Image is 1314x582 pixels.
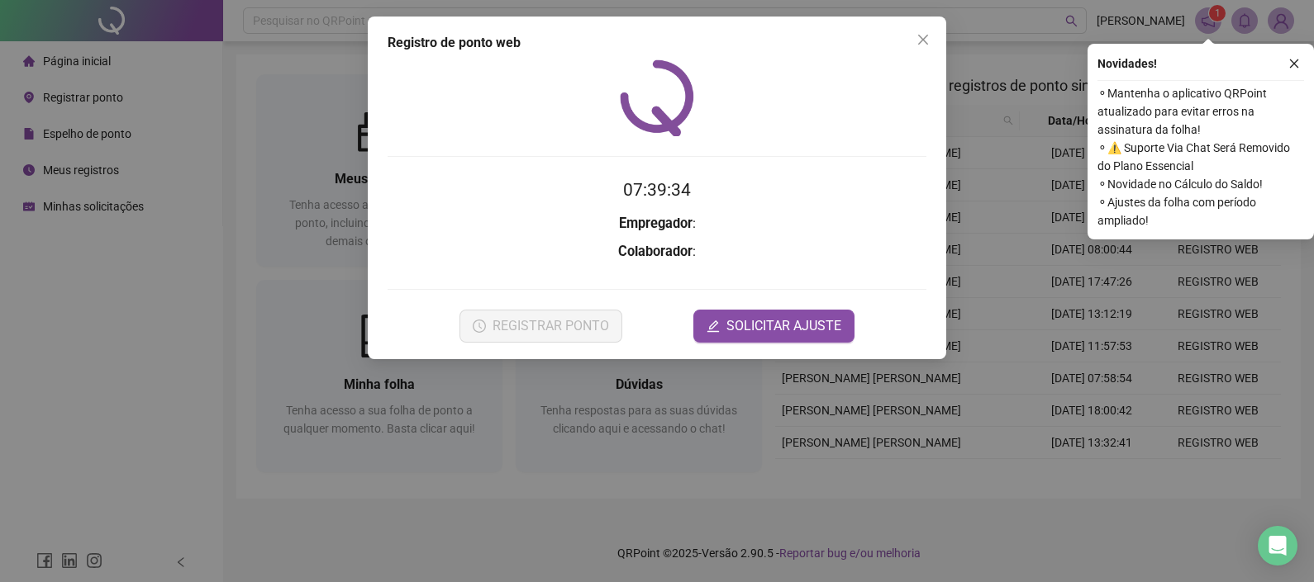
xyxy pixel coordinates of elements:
[1097,54,1157,73] span: Novidades !
[1097,139,1304,175] span: ⚬ ⚠️ Suporte Via Chat Será Removido do Plano Essencial
[1097,193,1304,229] span: ⚬ Ajustes da folha com período ampliado!
[1258,526,1297,565] div: Open Intercom Messenger
[388,241,926,263] h3: :
[623,180,691,200] time: 07:39:34
[1097,84,1304,139] span: ⚬ Mantenha o aplicativo QRPoint atualizado para evitar erros na assinatura da folha!
[1097,175,1304,193] span: ⚬ Novidade no Cálculo do Saldo!
[693,310,855,343] button: editSOLICITAR AJUSTE
[459,310,622,343] button: REGISTRAR PONTO
[388,33,926,53] div: Registro de ponto web
[916,33,930,46] span: close
[910,26,936,53] button: Close
[618,244,693,259] strong: Colaborador
[726,316,841,336] span: SOLICITAR AJUSTE
[619,215,693,231] strong: Empregador
[707,319,720,333] span: edit
[620,59,694,136] img: QRPoint
[1288,58,1300,69] span: close
[388,213,926,234] h3: :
